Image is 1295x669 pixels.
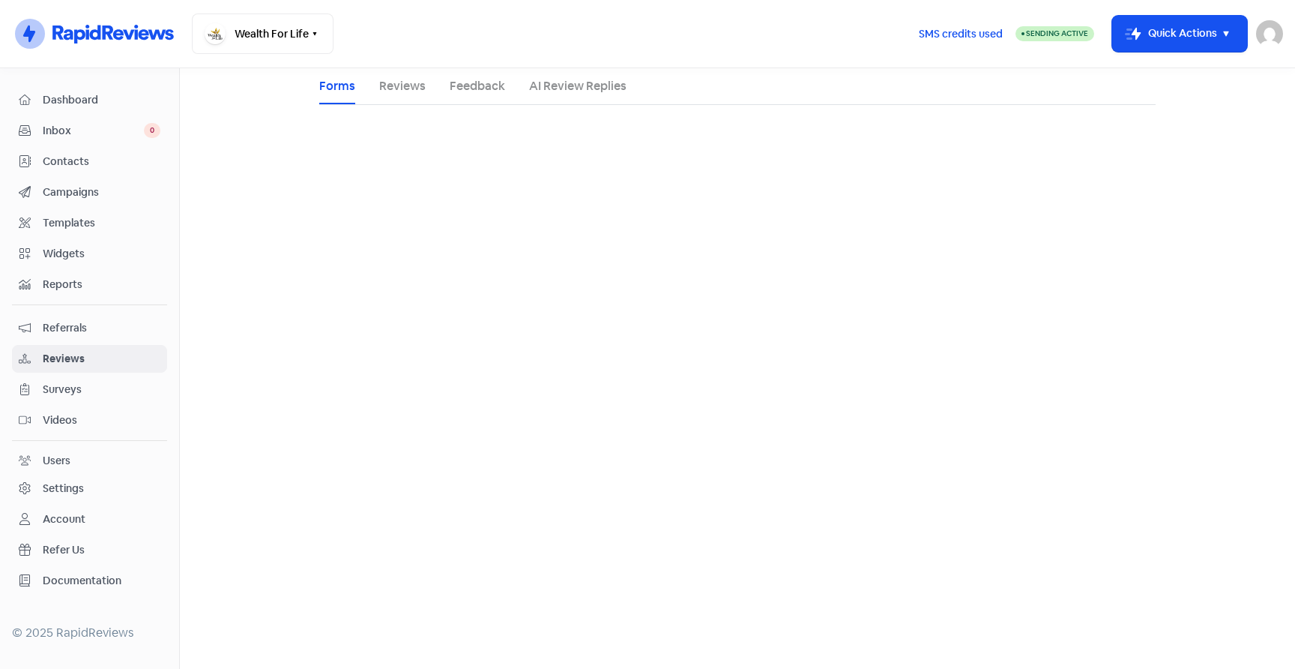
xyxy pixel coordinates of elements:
span: Referrals [43,320,160,336]
div: Users [43,453,70,469]
span: Dashboard [43,92,160,108]
a: Referrals [12,314,167,342]
span: Reports [43,277,160,292]
span: Widgets [43,246,160,262]
a: Documentation [12,567,167,595]
a: Videos [12,406,167,434]
span: Reviews [43,351,160,367]
span: 0 [144,123,160,138]
a: Widgets [12,240,167,268]
span: Surveys [43,382,160,397]
button: Wealth For Life [192,13,333,54]
a: Reviews [379,77,426,95]
a: Refer Us [12,536,167,564]
a: Sending Active [1015,25,1094,43]
span: Inbox [43,123,144,139]
a: Campaigns [12,178,167,206]
div: Account [43,511,85,527]
a: Surveys [12,376,167,403]
span: Documentation [43,573,160,589]
span: Templates [43,215,160,231]
a: Templates [12,209,167,237]
a: Feedback [450,77,505,95]
a: Forms [319,77,355,95]
a: Reviews [12,345,167,373]
a: Dashboard [12,86,167,114]
a: Inbox 0 [12,117,167,145]
div: Settings [43,481,84,496]
span: Refer Us [43,542,160,558]
a: Users [12,447,167,475]
span: SMS credits used [919,26,1003,42]
a: Account [12,505,167,533]
img: User [1256,20,1283,47]
span: Videos [43,412,160,428]
span: Campaigns [43,184,160,200]
a: SMS credits used [906,25,1015,40]
span: Sending Active [1026,28,1088,38]
button: Quick Actions [1112,16,1247,52]
a: Contacts [12,148,167,175]
span: Contacts [43,154,160,169]
a: Reports [12,271,167,298]
div: © 2025 RapidReviews [12,624,167,642]
a: Settings [12,475,167,502]
a: AI Review Replies [529,77,627,95]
